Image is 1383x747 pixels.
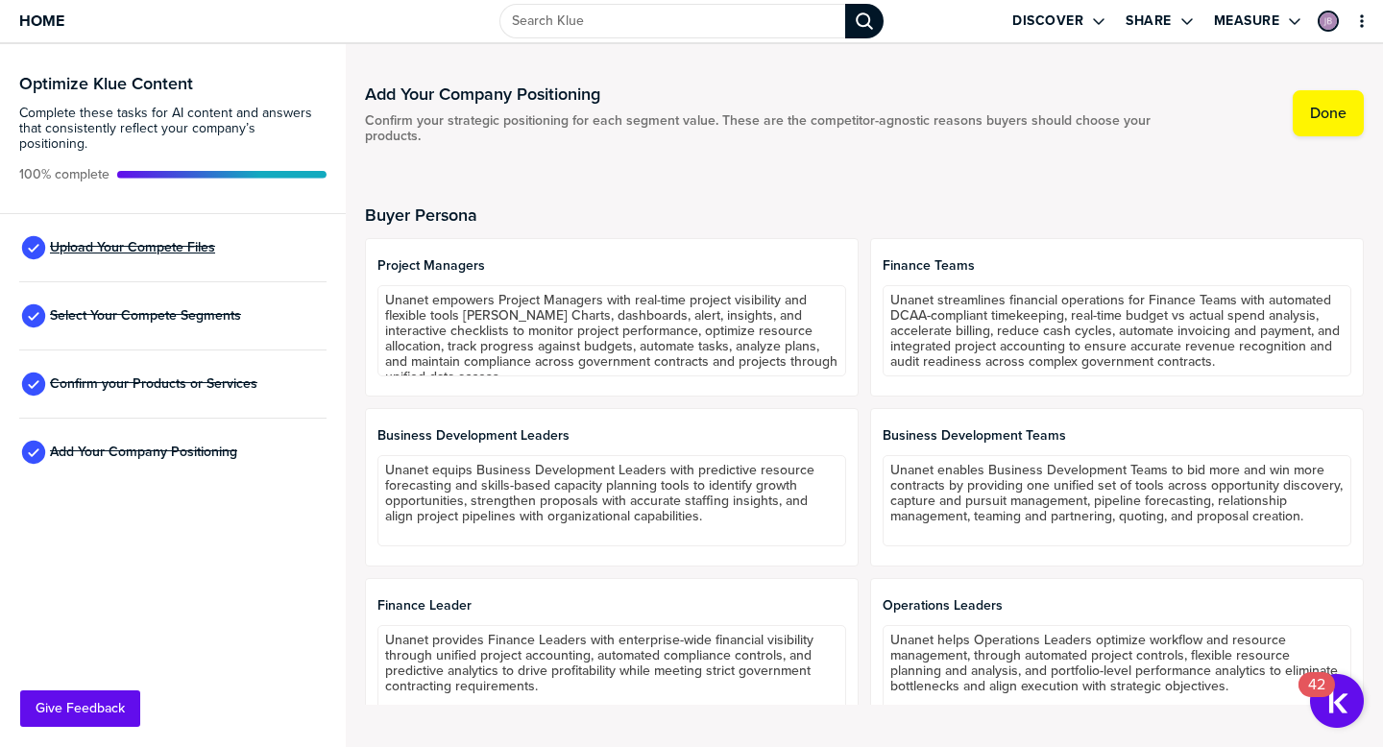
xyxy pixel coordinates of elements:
textarea: Unanet streamlines financial operations for Finance Teams with automated DCAA-compliant timekeepi... [883,285,1351,376]
span: Add Your Company Positioning [50,445,237,460]
textarea: Unanet enables Business Development Teams to bid more and win more contracts by providing one uni... [883,455,1351,546]
span: Select Your Compete Segments [50,308,241,324]
span: Business Development Leaders [377,428,846,444]
span: Complete these tasks for AI content and answers that consistently reflect your company’s position... [19,106,327,152]
label: Done [1310,104,1347,123]
label: Measure [1214,12,1280,30]
textarea: Unanet helps Operations Leaders optimize workflow and resource management, through automated proj... [883,625,1351,716]
h3: Optimize Klue Content [19,75,327,92]
span: Confirm your strategic positioning for each segment value. These are the competitor-agnostic reas... [365,113,1185,144]
span: Confirm your Products or Services [50,376,257,392]
button: Open Resource Center, 42 new notifications [1310,674,1364,728]
button: Give Feedback [20,690,140,727]
label: Discover [1012,12,1083,30]
div: 42 [1308,685,1325,710]
span: Home [19,12,64,29]
h2: Buyer Persona [365,205,1364,225]
span: Business Development Teams [883,428,1351,444]
span: Project Managers [377,258,846,274]
textarea: Unanet provides Finance Leaders with enterprise-wide financial visibility through unified project... [377,625,846,716]
span: Active [19,167,109,182]
div: Jacob Borgeson [1318,11,1339,32]
label: Share [1126,12,1172,30]
input: Search Klue [499,4,845,38]
textarea: Unanet equips Business Development Leaders with predictive resource forecasting and skills-based ... [377,455,846,546]
span: Finance Teams [883,258,1351,274]
textarea: Unanet empowers Project Managers with real-time project visibility and flexible tools [PERSON_NAM... [377,285,846,376]
span: Finance Leader [377,598,846,614]
span: Upload Your Compete Files [50,240,215,255]
h1: Add Your Company Positioning [365,83,1185,106]
a: Edit Profile [1316,9,1341,34]
img: 369a8bad2bb6f0f44c1b64a010ff9561-sml.png [1320,12,1337,30]
div: Search Klue [845,4,884,38]
span: Operations Leaders [883,598,1351,614]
